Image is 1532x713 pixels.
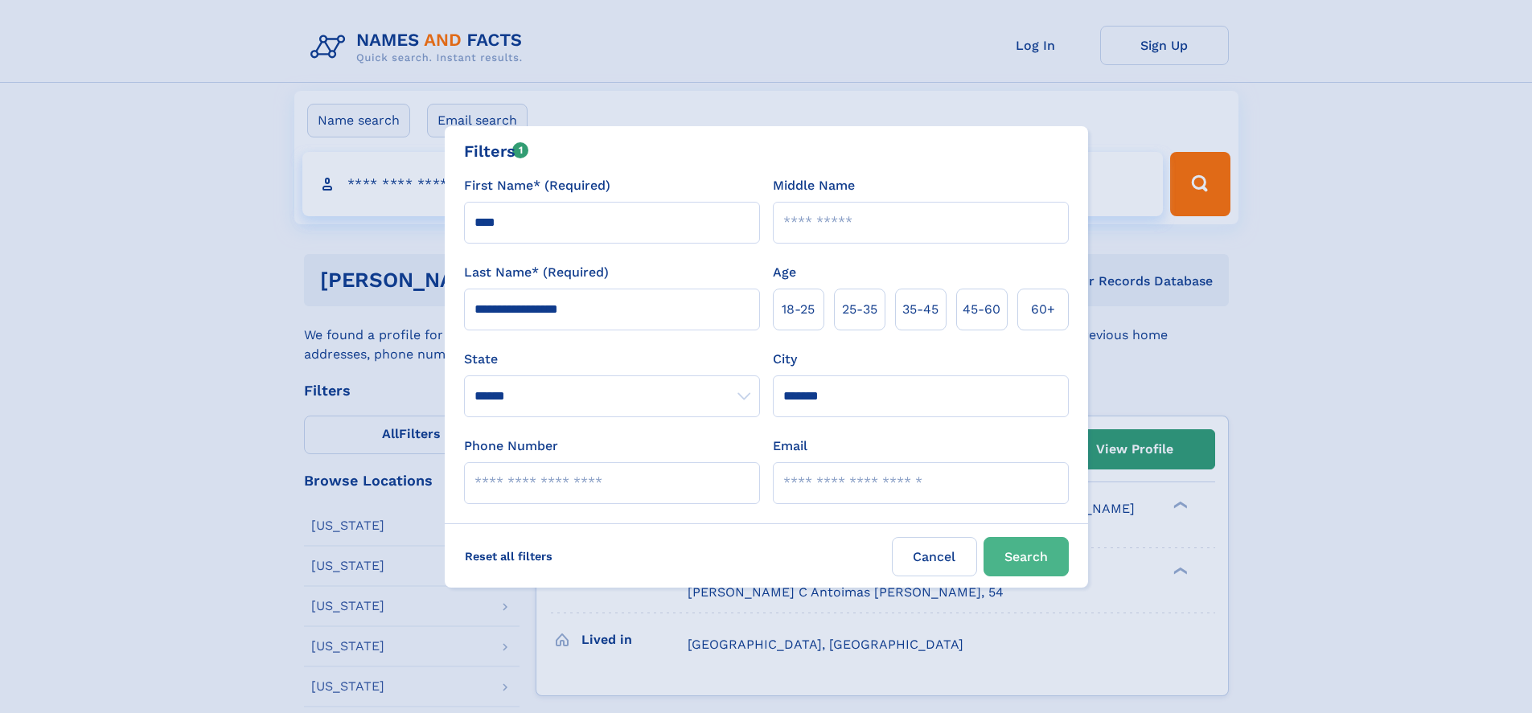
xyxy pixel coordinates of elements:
label: Email [773,436,807,456]
span: 60+ [1031,300,1055,319]
label: Cancel [892,537,977,576]
span: 45‑60 [963,300,1000,319]
label: Last Name* (Required) [464,263,609,282]
span: 25‑35 [842,300,877,319]
label: Phone Number [464,436,558,456]
label: First Name* (Required) [464,176,610,195]
label: City [773,350,797,369]
label: Reset all filters [454,537,563,576]
label: State [464,350,760,369]
label: Middle Name [773,176,855,195]
button: Search [984,537,1069,576]
div: Filters [464,139,529,163]
label: Age [773,263,796,282]
span: 35‑45 [902,300,939,319]
span: 18‑25 [782,300,815,319]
